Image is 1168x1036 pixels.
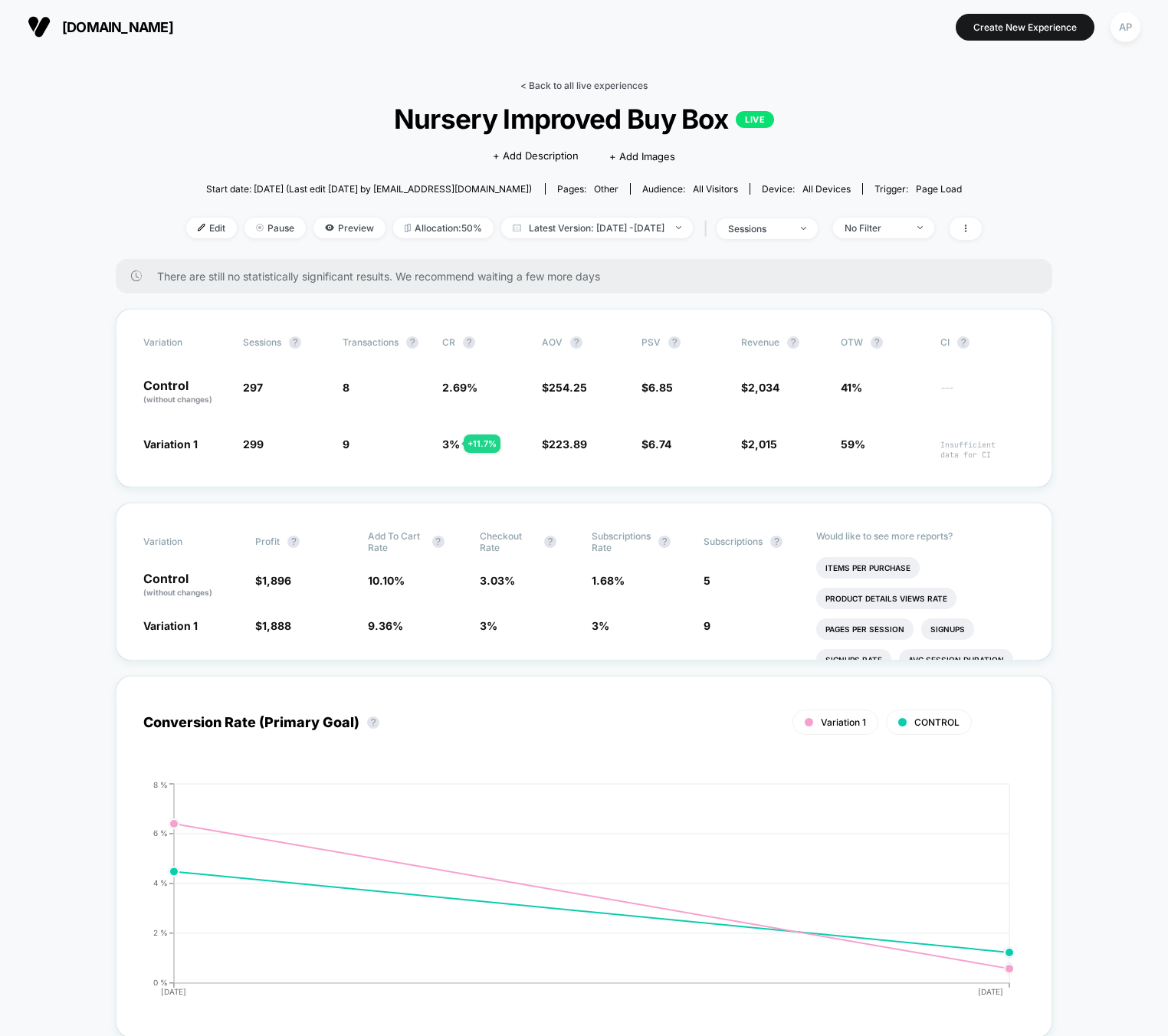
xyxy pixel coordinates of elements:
span: Variation 1 [821,716,866,728]
span: Sessions [243,336,281,348]
button: ? [668,336,681,349]
span: $ [542,381,587,394]
span: Edit [186,218,237,238]
img: calendar [513,224,521,231]
span: Latest Version: [DATE] - [DATE] [501,218,693,238]
span: $ [741,438,777,451]
span: + Add Description [493,149,579,164]
span: 299 [243,438,264,451]
span: 2,015 [748,438,777,451]
li: Avg Session Duration [899,649,1013,670]
button: ? [463,336,475,349]
span: [DOMAIN_NAME] [62,19,173,35]
span: | [700,218,717,240]
span: $ [255,574,291,587]
div: Trigger: [874,183,962,195]
li: Items Per Purchase [816,557,920,579]
span: + Add Images [609,150,675,162]
li: Product Details Views Rate [816,588,956,609]
button: ? [957,336,970,349]
p: Would like to see more reports? [816,530,1025,542]
p: LIVE [736,111,774,128]
li: Signups [921,618,974,640]
button: ? [544,536,556,548]
span: 297 [243,381,263,394]
tspan: 6 % [153,828,168,838]
span: There are still no statistically significant results. We recommend waiting a few more days [157,270,1022,283]
span: 2,034 [748,381,779,394]
img: end [676,226,681,229]
span: Allocation: 50% [393,218,494,238]
button: ? [287,536,300,548]
tspan: 2 % [153,928,168,937]
a: < Back to all live experiences [520,80,648,91]
div: Audience: [642,183,738,195]
span: all devices [802,183,851,195]
div: + 11.7 % [464,434,500,453]
p: Control [143,379,228,405]
span: AOV [542,336,563,348]
span: Add To Cart Rate [368,530,425,553]
span: 9 [704,619,710,632]
tspan: [DATE] [161,987,186,996]
li: Signups Rate [816,649,891,670]
tspan: [DATE] [979,987,1004,996]
img: Visually logo [28,15,51,38]
div: sessions [728,223,789,234]
span: CR [442,336,455,348]
span: Preview [313,218,386,238]
tspan: 4 % [153,878,168,887]
span: 5 [704,574,710,587]
span: Device: [750,183,862,195]
tspan: 8 % [153,779,168,788]
span: Revenue [741,336,779,348]
img: rebalance [405,224,411,232]
button: Create New Experience [956,14,1094,41]
img: edit [198,224,205,231]
span: 3.03 % [480,574,515,587]
span: 2.69 % [442,381,477,394]
span: $ [741,381,779,394]
img: end [801,227,806,230]
button: ? [770,536,782,548]
span: $ [542,438,587,451]
span: Subscriptions Rate [592,530,651,553]
div: No Filter [845,222,906,234]
span: Subscriptions [704,536,763,547]
span: 6.74 [648,438,671,451]
button: ? [432,536,445,548]
span: Checkout Rate [480,530,536,553]
span: 10.10 % [368,574,405,587]
div: CONVERSION_RATE [128,780,1009,1010]
span: Transactions [343,336,399,348]
span: 9 [343,438,349,451]
span: Pause [244,218,306,238]
span: Variation 1 [143,438,198,451]
img: end [256,224,264,231]
span: other [594,183,618,195]
span: 1,896 [262,574,291,587]
span: $ [255,619,291,632]
button: ? [289,336,301,349]
div: Pages: [557,183,618,195]
span: Profit [255,536,280,547]
button: ? [658,536,671,548]
img: end [917,226,923,229]
span: 223.89 [549,438,587,451]
li: Pages Per Session [816,618,914,640]
button: ? [570,336,582,349]
span: 3 % [592,619,609,632]
span: Variation [143,336,228,349]
button: AP [1106,11,1145,43]
button: [DOMAIN_NAME] [23,15,178,39]
span: (without changes) [143,588,212,597]
span: 6.85 [648,381,673,394]
span: Start date: [DATE] (Last edit [DATE] by [EMAIL_ADDRESS][DOMAIN_NAME]) [206,183,532,195]
button: ? [406,336,418,349]
span: $ [641,438,671,451]
span: $ [641,381,673,394]
span: 59% [841,438,865,451]
span: CONTROL [914,716,960,728]
div: AP [1111,12,1140,42]
button: ? [787,336,799,349]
